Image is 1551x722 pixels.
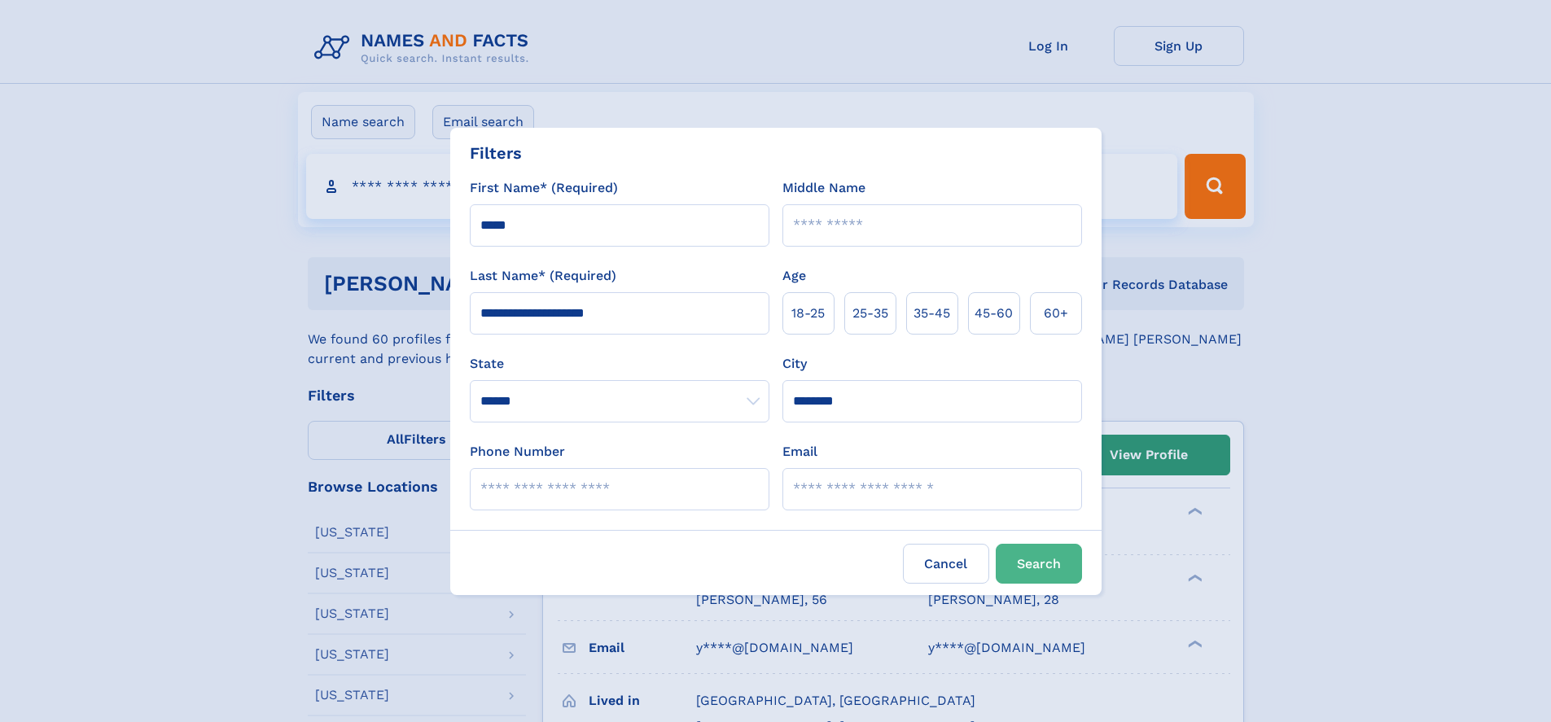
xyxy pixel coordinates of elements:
[782,354,807,374] label: City
[791,304,825,323] span: 18‑25
[782,178,865,198] label: Middle Name
[470,178,618,198] label: First Name* (Required)
[996,544,1082,584] button: Search
[470,266,616,286] label: Last Name* (Required)
[470,141,522,165] div: Filters
[470,354,769,374] label: State
[903,544,989,584] label: Cancel
[470,442,565,462] label: Phone Number
[782,442,817,462] label: Email
[852,304,888,323] span: 25‑35
[914,304,950,323] span: 35‑45
[1044,304,1068,323] span: 60+
[782,266,806,286] label: Age
[975,304,1013,323] span: 45‑60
